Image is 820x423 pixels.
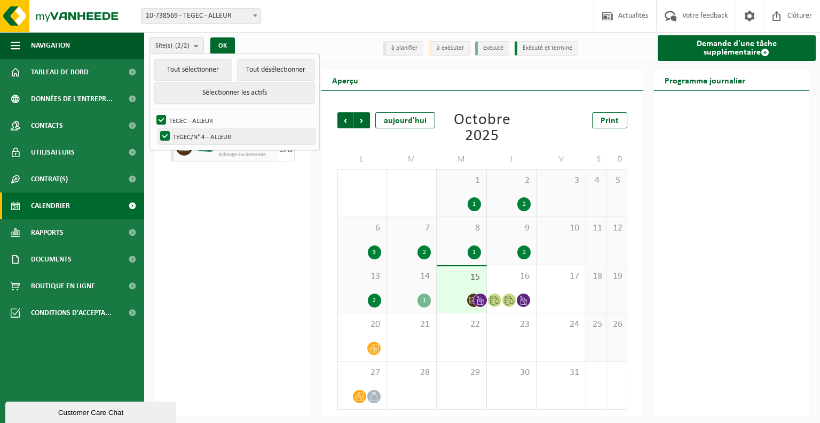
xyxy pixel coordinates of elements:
span: 17 [542,271,580,282]
span: 24 [542,319,580,330]
span: 19 [612,271,621,282]
span: 13 [343,271,381,282]
button: Sélectionner les actifs [154,82,315,104]
button: Tout sélectionner [154,59,232,81]
td: V [537,150,586,169]
span: Tableau de bord [31,59,89,86]
div: 1 [468,245,481,259]
span: 6 [343,222,381,234]
span: Conditions d'accepta... [31,299,112,326]
span: 2 [492,175,531,187]
td: M [437,150,486,169]
span: 22 [442,319,480,330]
div: 2 [517,197,531,211]
span: Print [601,117,619,125]
div: Octobre 2025 [437,112,527,144]
span: 9 [492,222,531,234]
span: 23 [492,319,531,330]
td: D [606,150,627,169]
td: J [487,150,537,169]
span: Rapports [31,219,64,246]
span: 15 [442,272,480,283]
span: 1 [442,175,480,187]
span: 14 [392,271,431,282]
span: 31 [542,367,580,379]
span: Utilisateurs [31,139,75,166]
span: 5 [612,175,621,187]
span: Documents [31,246,72,273]
button: OK [210,37,235,55]
span: 27 [343,367,381,379]
div: 2 [517,245,531,259]
span: 3 [542,175,580,187]
a: Print [592,112,627,128]
span: Contacts [31,112,63,139]
span: 28 [392,367,431,379]
span: 8 [442,222,480,234]
div: 15/10 [280,148,293,153]
span: 10 [542,222,580,234]
span: Echange sur demande [219,152,276,158]
span: 7 [392,222,431,234]
td: S [586,150,606,169]
span: 26 [612,319,621,330]
span: Boutique en ligne [31,273,95,299]
li: à planifier [383,41,423,56]
div: 2 [368,294,381,307]
span: 10-738569 - TEGEC - ALLEUR [141,9,261,24]
div: aujourd'hui [375,112,435,128]
span: Données de l'entrepr... [31,86,113,112]
span: 4 [592,175,601,187]
h2: Aperçu [321,70,369,90]
span: 30 [492,367,531,379]
div: 3 [368,245,381,259]
button: Tout désélectionner [237,59,315,81]
span: Suivant [354,112,370,128]
span: 16 [492,271,531,282]
span: 10-738569 - TEGEC - ALLEUR [141,8,261,24]
span: Contrat(s) [31,166,68,193]
span: 21 [392,319,431,330]
li: Exécuté et terminé [515,41,578,56]
div: 1 [468,197,481,211]
span: Précédent [337,112,353,128]
span: 18 [592,271,601,282]
div: 2 [417,245,431,259]
h2: Programme journalier [654,70,756,90]
span: 20 [343,319,381,330]
li: à exécuter [429,41,470,56]
iframe: chat widget [5,399,178,423]
span: 12 [612,222,621,234]
span: 11 [592,222,601,234]
span: Calendrier [31,193,70,219]
td: L [337,150,387,169]
li: exécuté [475,41,509,56]
td: M [387,150,437,169]
span: 29 [442,367,480,379]
span: Navigation [31,32,70,59]
label: TEGEC/N° 4 - ALLEUR [158,128,315,144]
span: Site(s) [155,38,190,54]
button: Site(s)(2/2) [149,37,204,53]
label: TEGEC - ALLEUR [154,112,315,128]
span: 25 [592,319,601,330]
div: 1 [417,294,431,307]
a: Demande d'une tâche supplémentaire [658,35,816,61]
count: (2/2) [175,42,190,49]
